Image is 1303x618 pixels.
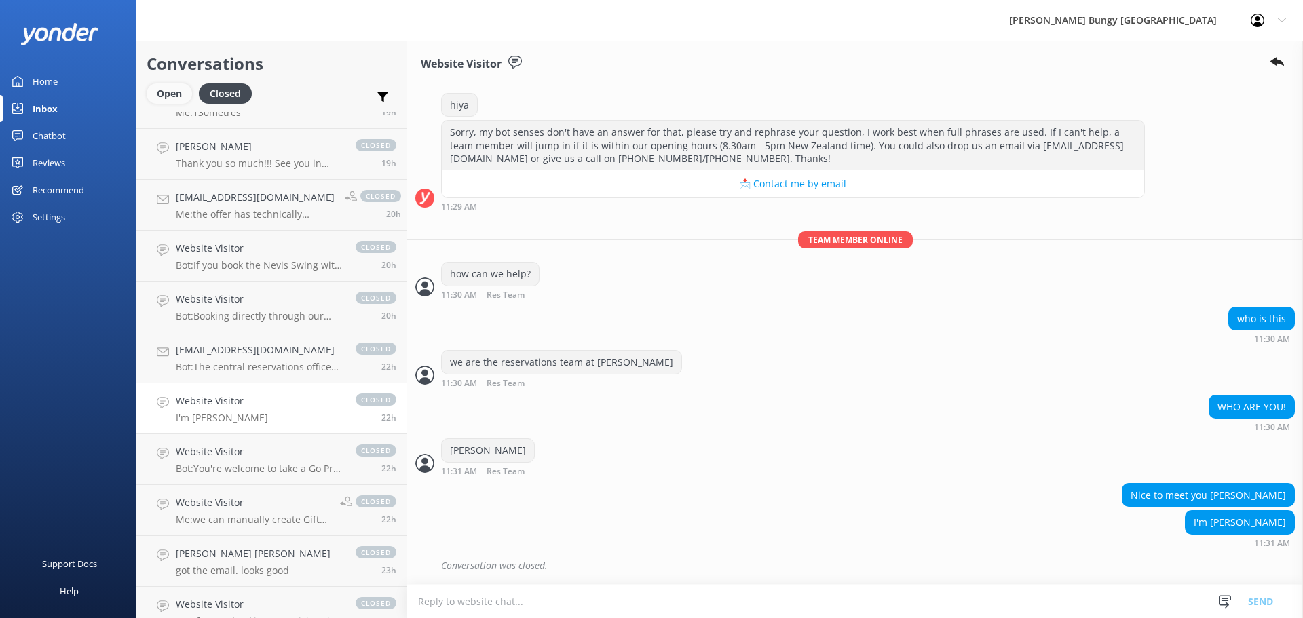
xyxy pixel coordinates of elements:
strong: 11:30 AM [441,291,477,300]
div: Nice to meet you [PERSON_NAME] [1122,484,1294,507]
div: Reviews [33,149,65,176]
h4: Website Visitor [176,495,330,510]
strong: 11:31 AM [1254,539,1290,547]
a: [PERSON_NAME] [PERSON_NAME]got the email. looks goodclosed23h [136,536,407,587]
div: Settings [33,204,65,231]
strong: 11:30 AM [1254,335,1290,343]
span: closed [356,495,396,507]
span: Aug 23 2025 11:31am (UTC +12:00) Pacific/Auckland [381,412,396,423]
div: Chatbot [33,122,66,149]
span: Aug 23 2025 02:03pm (UTC +12:00) Pacific/Auckland [381,157,396,169]
p: Bot: You're welcome to take a Go Pro with you on our Queenstown activities, including the Nevis S... [176,463,342,475]
h4: [PERSON_NAME] [PERSON_NAME] [176,546,331,561]
div: Recommend [33,176,84,204]
div: Aug 23 2025 11:30am (UTC +12:00) Pacific/Auckland [441,378,682,388]
a: Website VisitorI'm [PERSON_NAME]closed22h [136,383,407,434]
div: Inbox [33,95,58,122]
span: closed [356,139,396,151]
a: Website VisitorBot:If you book the Nevis Swing with a 9:20 pick-up time, you should check in 30 m... [136,231,407,282]
p: got the email. looks good [176,564,331,577]
span: Aug 23 2025 01:29pm (UTC +12:00) Pacific/Auckland [381,259,396,271]
strong: 11:29 AM [441,203,477,211]
button: 📩 Contact me by email [442,170,1144,197]
a: [EMAIL_ADDRESS][DOMAIN_NAME]Bot:The central reservations office in [GEOGRAPHIC_DATA] is located i... [136,332,407,383]
div: Closed [199,83,252,104]
p: I'm [PERSON_NAME] [176,412,268,424]
h2: Conversations [147,51,396,77]
strong: 11:30 AM [1254,423,1290,431]
div: we are the reservations team at [PERSON_NAME] [442,351,681,374]
span: Aug 23 2025 11:12am (UTC +12:00) Pacific/Auckland [381,514,396,525]
a: Closed [199,85,259,100]
a: [EMAIL_ADDRESS][DOMAIN_NAME]Me:the offer has technically ended. as a one off, if you wanted to ju... [136,180,407,231]
h4: Website Visitor [176,241,342,256]
h3: Website Visitor [421,56,502,73]
span: closed [356,597,396,609]
span: Res Team [487,379,525,388]
span: Aug 23 2025 11:18am (UTC +12:00) Pacific/Auckland [381,463,396,474]
h4: [EMAIL_ADDRESS][DOMAIN_NAME] [176,343,342,358]
div: Aug 23 2025 11:30am (UTC +12:00) Pacific/Auckland [441,290,569,300]
div: I'm [PERSON_NAME] [1186,511,1294,534]
h4: [PERSON_NAME] [176,139,342,154]
div: 2025-08-22T23:43:15.429 [415,554,1295,577]
div: Aug 23 2025 11:31am (UTC +12:00) Pacific/Auckland [1185,538,1295,547]
strong: 11:30 AM [441,379,477,388]
p: Bot: If you book the Nevis Swing with a 9:20 pick-up time, you should check in 30 minutes prior t... [176,259,342,271]
h4: Website Visitor [176,393,268,408]
div: Aug 23 2025 11:30am (UTC +12:00) Pacific/Auckland [1209,422,1295,431]
h4: Website Visitor [176,597,342,612]
span: Aug 23 2025 10:50am (UTC +12:00) Pacific/Auckland [381,564,396,576]
span: closed [360,190,401,202]
span: closed [356,444,396,457]
p: Me: 130metres [176,107,244,119]
span: Res Team [487,467,525,476]
a: [PERSON_NAME]Thank you so much!!! See you in January!closed19h [136,129,407,180]
div: Open [147,83,192,104]
span: Res Team [487,291,525,300]
a: Website VisitorBot:Booking directly through our website always offers the best prices. Our combos... [136,282,407,332]
p: Bot: Booking directly through our website always offers the best prices. Our combos are the best ... [176,310,342,322]
span: closed [356,241,396,253]
span: Aug 23 2025 11:49am (UTC +12:00) Pacific/Auckland [381,361,396,372]
div: hiya [442,94,477,117]
p: Thank you so much!!! See you in January! [176,157,342,170]
div: who is this [1229,307,1294,330]
a: Open [147,85,199,100]
p: Bot: The central reservations office in [GEOGRAPHIC_DATA] is located inside the [GEOGRAPHIC_DATA]... [176,361,342,373]
h4: [EMAIL_ADDRESS][DOMAIN_NAME] [176,190,335,205]
span: Team member online [798,231,913,248]
div: Aug 23 2025 11:31am (UTC +12:00) Pacific/Auckland [441,466,569,476]
span: closed [356,343,396,355]
span: closed [356,546,396,558]
span: Aug 23 2025 02:05pm (UTC +12:00) Pacific/Auckland [381,107,396,118]
div: Support Docs [42,550,97,577]
div: Aug 23 2025 11:29am (UTC +12:00) Pacific/Auckland [441,201,1145,211]
span: closed [356,292,396,304]
div: Aug 23 2025 11:30am (UTC +12:00) Pacific/Auckland [1228,334,1295,343]
div: Sorry, my bot senses don't have an answer for that, please try and rephrase your question, I work... [442,121,1144,170]
div: Home [33,68,58,95]
span: closed [356,393,396,406]
div: how can we help? [442,263,539,286]
p: Me: we can manually create Gift vouchers here too [176,514,330,526]
h4: Website Visitor [176,292,342,307]
p: Me: the offer has technically ended. as a one off, if you wanted to jump back on the chat, I coul... [176,208,335,220]
div: Help [60,577,79,604]
div: [PERSON_NAME] [442,439,534,462]
span: Aug 23 2025 01:43pm (UTC +12:00) Pacific/Auckland [386,208,401,220]
h4: Website Visitor [176,444,342,459]
a: Website VisitorMe:we can manually create Gift vouchers here tooclosed22h [136,485,407,536]
strong: 11:31 AM [441,467,477,476]
a: Website VisitorBot:You're welcome to take a Go Pro with you on our Queenstown activities, includi... [136,434,407,485]
div: Conversation was closed. [441,554,1295,577]
img: yonder-white-logo.png [20,23,98,45]
div: WHO ARE YOU! [1209,395,1294,419]
span: Aug 23 2025 01:03pm (UTC +12:00) Pacific/Auckland [381,310,396,322]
